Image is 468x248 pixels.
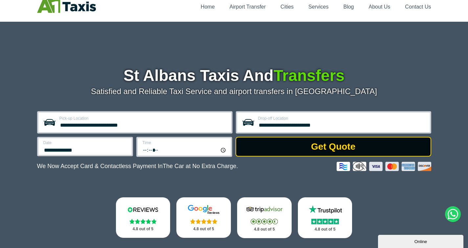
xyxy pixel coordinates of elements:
[280,4,294,10] a: Cities
[59,116,227,120] label: Pick-up Location
[184,225,224,233] p: 4.8 out of 5
[230,4,266,10] a: Airport Transfer
[274,67,345,84] span: Transfers
[123,225,163,233] p: 4.8 out of 5
[305,205,345,214] img: Trustpilot
[311,219,339,224] img: Stars
[298,197,352,238] a: Trustpilot Stars 4.8 out of 5
[337,162,431,171] img: Credit And Debit Cards
[184,205,223,214] img: Google
[37,87,431,96] p: Satisfied and Reliable Taxi Service and airport transfers in [GEOGRAPHIC_DATA]
[343,4,354,10] a: Blog
[37,163,238,170] p: We Now Accept Card & Contactless Payment In
[116,197,170,238] a: Reviews.io Stars 4.8 out of 5
[201,4,215,10] a: Home
[237,197,292,238] a: Tripadvisor Stars 4.8 out of 5
[245,205,284,214] img: Tripadvisor
[405,4,431,10] a: Contact Us
[163,163,238,169] span: The Car at No Extra Charge.
[258,116,426,120] label: Drop-off Location
[123,205,163,214] img: Reviews.io
[143,141,227,145] label: Time
[235,137,431,157] button: Get Quote
[43,141,128,145] label: Date
[37,68,431,84] h1: St Albans Taxis And
[369,4,390,10] a: About Us
[244,225,284,234] p: 4.8 out of 5
[190,219,217,224] img: Stars
[251,219,278,224] img: Stars
[305,225,345,234] p: 4.8 out of 5
[308,4,328,10] a: Services
[129,219,157,224] img: Stars
[176,197,231,238] a: Google Stars 4.8 out of 5
[378,234,465,248] iframe: chat widget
